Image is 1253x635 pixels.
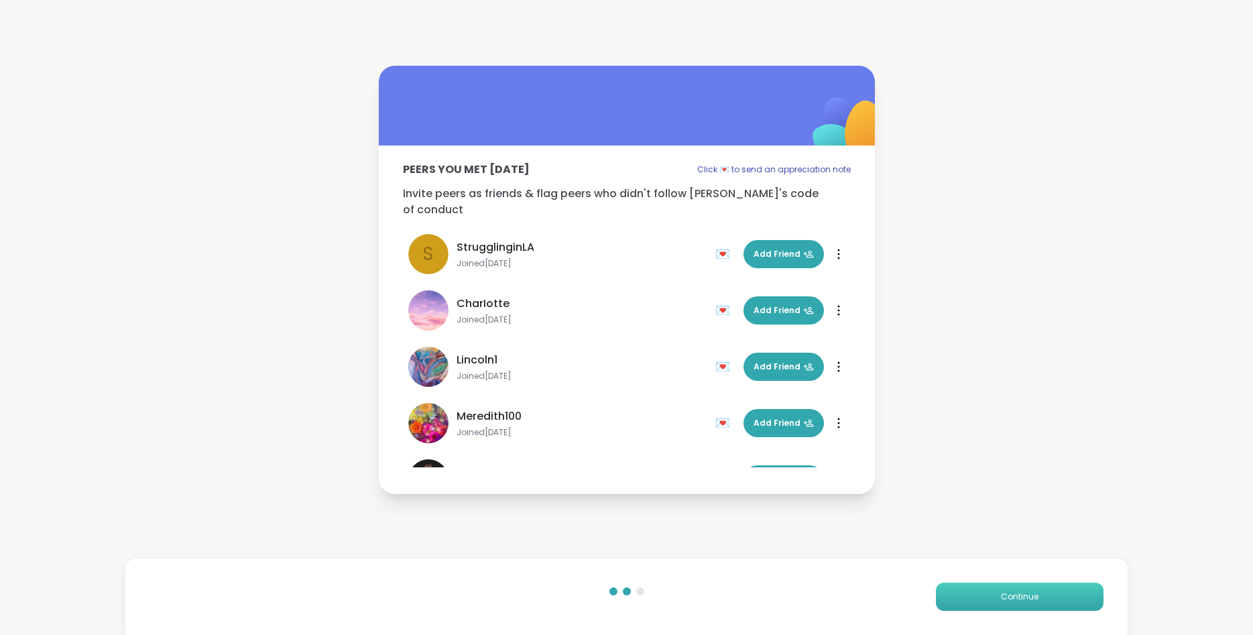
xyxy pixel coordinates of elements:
[715,412,735,434] div: 💌
[754,417,814,429] span: Add Friend
[457,314,707,325] span: Joined [DATE]
[457,258,707,269] span: Joined [DATE]
[743,240,824,268] button: Add Friend
[403,162,530,178] p: Peers you met [DATE]
[743,409,824,437] button: Add Friend
[743,296,824,325] button: Add Friend
[408,459,449,500] img: Hey_Judi
[1001,591,1038,603] span: Continue
[697,162,851,178] p: Click 💌 to send an appreciation note
[715,356,735,378] div: 💌
[457,465,509,481] span: Hey_Judi
[457,296,510,312] span: CharIotte
[457,239,534,255] span: StrugglinginLA
[408,347,449,387] img: Lincoln1
[715,243,735,265] div: 💌
[457,352,497,368] span: Lincoln1
[781,62,914,196] img: ShareWell Logomark
[743,353,824,381] button: Add Friend
[743,465,824,494] button: Add Friend
[754,361,814,373] span: Add Friend
[408,403,449,443] img: Meredith100
[754,304,814,316] span: Add Friend
[457,371,707,382] span: Joined [DATE]
[408,290,449,331] img: CharIotte
[422,240,434,268] span: S
[403,186,851,218] p: Invite peers as friends & flag peers who didn't follow [PERSON_NAME]'s code of conduct
[936,583,1103,611] button: Continue
[457,427,707,438] span: Joined [DATE]
[754,248,814,260] span: Add Friend
[457,408,522,424] span: Meredith100
[715,300,735,321] div: 💌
